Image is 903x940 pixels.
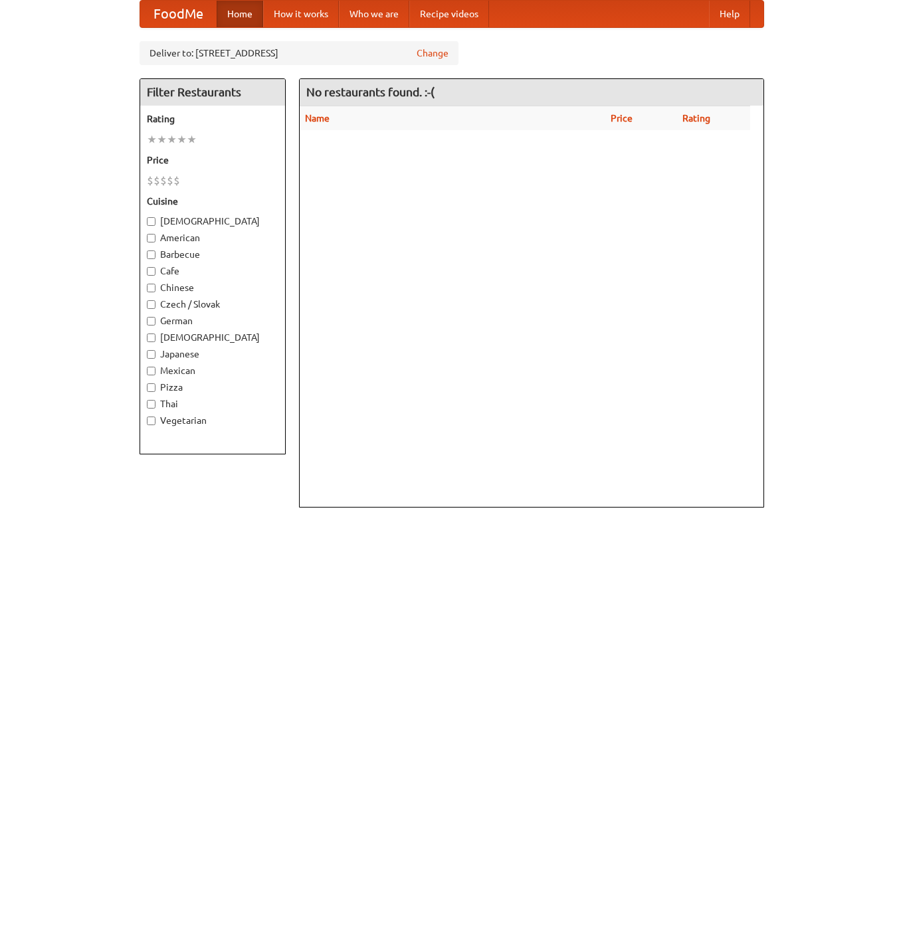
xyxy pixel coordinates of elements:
[147,364,278,377] label: Mexican
[177,132,187,147] li: ★
[147,400,155,409] input: Thai
[147,173,153,188] li: $
[147,248,278,261] label: Barbecue
[147,132,157,147] li: ★
[217,1,263,27] a: Home
[263,1,339,27] a: How it works
[147,284,155,292] input: Chinese
[147,417,155,425] input: Vegetarian
[147,231,278,244] label: American
[187,132,197,147] li: ★
[147,195,278,208] h5: Cuisine
[147,298,278,311] label: Czech / Slovak
[147,347,278,361] label: Japanese
[147,264,278,278] label: Cafe
[409,1,489,27] a: Recipe videos
[147,250,155,259] input: Barbecue
[147,300,155,309] input: Czech / Slovak
[167,173,173,188] li: $
[173,173,180,188] li: $
[147,314,278,328] label: German
[682,113,710,124] a: Rating
[147,234,155,242] input: American
[157,132,167,147] li: ★
[339,1,409,27] a: Who we are
[147,381,278,394] label: Pizza
[147,331,278,344] label: [DEMOGRAPHIC_DATA]
[147,267,155,276] input: Cafe
[160,173,167,188] li: $
[147,397,278,411] label: Thai
[167,132,177,147] li: ★
[147,367,155,375] input: Mexican
[147,333,155,342] input: [DEMOGRAPHIC_DATA]
[709,1,750,27] a: Help
[147,350,155,359] input: Japanese
[147,217,155,226] input: [DEMOGRAPHIC_DATA]
[306,86,435,98] ng-pluralize: No restaurants found. :-(
[147,383,155,392] input: Pizza
[147,317,155,326] input: German
[417,47,449,60] a: Change
[147,153,278,167] h5: Price
[147,414,278,427] label: Vegetarian
[153,173,160,188] li: $
[147,281,278,294] label: Chinese
[140,41,458,65] div: Deliver to: [STREET_ADDRESS]
[305,113,330,124] a: Name
[140,79,285,106] h4: Filter Restaurants
[147,215,278,228] label: [DEMOGRAPHIC_DATA]
[611,113,633,124] a: Price
[147,112,278,126] h5: Rating
[140,1,217,27] a: FoodMe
